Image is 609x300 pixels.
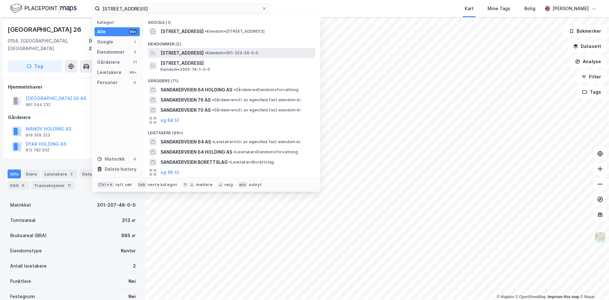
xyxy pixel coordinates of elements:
[233,87,235,92] span: •
[137,182,147,188] div: tab
[68,171,75,177] div: 2
[128,70,137,75] div: 99+
[97,79,118,86] div: Personer
[238,182,248,188] div: esc
[8,24,82,35] div: [GEOGRAPHIC_DATA] 26
[133,262,136,270] div: 2
[212,108,214,112] span: •
[8,60,62,73] button: Tag
[97,48,125,56] div: Eiendommer
[128,277,136,285] div: Nei
[97,38,113,46] div: Google
[97,58,120,66] div: Gårdeiere
[160,106,211,114] span: SANDAKERVEIEN 70 AS
[97,28,106,36] div: Alle
[205,29,207,34] span: •
[10,201,31,209] div: Matrikkel
[229,160,274,165] span: Leietaker • Borettslag
[524,5,535,12] div: Bolig
[465,5,474,12] div: Kart
[233,150,235,154] span: •
[576,70,606,83] button: Filter
[143,37,320,48] div: Eiendommer (2)
[100,4,262,13] input: Søk på adresse, matrikkel, gårdeiere, leietakere eller personer
[105,165,136,173] div: Delete history
[26,133,50,138] div: 919 359 323
[160,148,232,156] span: SANDAKERVEIEN 64 HOLDING AS
[564,25,606,37] button: Bokmerker
[212,97,301,103] span: Gårdeiere • Utl. av egen/leid fast eiendom el.
[160,169,179,176] button: og 96 til
[515,295,546,299] a: OpenStreetMap
[212,139,214,144] span: •
[97,155,125,163] div: Historikk
[160,158,228,166] span: SANDAKERVEIEN BORETTSLAG
[23,170,39,178] div: Eiere
[577,270,609,300] iframe: Chat Widget
[143,125,320,137] div: Leietakere (99+)
[212,139,301,144] span: Leietaker • Utl. av egen/leid fast eiendom el.
[8,83,138,91] div: Hjemmelshaver
[66,182,72,189] div: 11
[224,182,233,187] div: velg
[10,3,77,14] img: logo.f888ab2527a4732fd821a326f86c7f29.svg
[10,232,47,239] div: Bruksareal (BRA)
[121,247,136,255] div: Kontor
[570,55,606,68] button: Analyse
[160,96,211,104] span: SANDAKERVEIEN 76 AS
[132,60,137,65] div: 71
[132,157,137,162] div: 0
[132,80,137,85] div: 0
[89,37,138,52] div: [GEOGRAPHIC_DATA], 207/48
[160,28,204,35] span: [STREET_ADDRESS]
[20,182,26,189] div: 6
[8,181,29,190] div: ESG
[143,15,320,26] div: Google (1)
[148,182,178,187] div: neste kategori
[548,295,579,299] a: Improve this map
[160,117,179,124] button: og 68 til
[568,40,606,53] button: Datasett
[121,232,136,239] div: 985 ㎡
[26,102,50,107] div: 991 544 232
[97,201,136,209] div: 301-207-48-0-0
[196,182,213,187] div: markere
[97,182,114,188] div: Ctrl + k
[577,86,606,98] button: Tags
[10,277,31,285] div: Punktleie
[160,86,232,94] span: SANDAKERVEIEN 64 HOLDING AS
[553,5,589,12] div: [PERSON_NAME]
[205,50,259,56] span: Eiendom • 301-223-36-0-0
[212,97,214,102] span: •
[8,170,21,178] div: Info
[497,295,514,299] a: Mapbox
[160,67,210,72] span: Eiendom • 3305-74-1-0-0
[205,50,207,55] span: •
[233,150,298,155] span: Leietaker • Eiendomsforvaltning
[132,39,137,44] div: 1
[205,29,265,34] span: Eiendom • [STREET_ADDRESS]
[229,160,231,164] span: •
[97,20,140,25] div: Kategori
[212,108,301,113] span: Gårdeiere • Utl. av egen/leid fast eiendom el.
[8,114,138,121] div: Gårdeiere
[128,29,137,34] div: 99+
[10,247,42,255] div: Eiendomstype
[31,181,75,190] div: Transaksjoner
[42,170,77,178] div: Leietakere
[80,170,103,178] div: Datasett
[10,262,47,270] div: Antall leietakere
[594,231,606,243] img: Z
[97,69,121,76] div: Leietakere
[10,217,36,224] div: Tomteareal
[488,5,510,12] div: Mine Tags
[160,59,313,67] span: [STREET_ADDRESS]
[8,37,89,52] div: 0154, [GEOGRAPHIC_DATA], [GEOGRAPHIC_DATA]
[132,50,137,55] div: 2
[143,73,320,85] div: Gårdeiere (71)
[122,217,136,224] div: 313 ㎡
[160,49,204,57] span: [STREET_ADDRESS]
[160,138,211,146] span: SANDAKERVEIEN 64 AS
[115,182,132,187] div: nytt søk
